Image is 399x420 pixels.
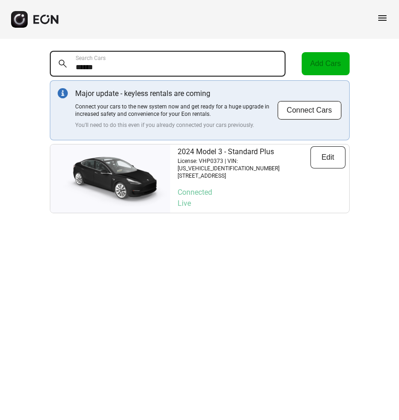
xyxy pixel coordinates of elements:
p: [STREET_ADDRESS] [178,172,310,180]
label: Search Cars [76,54,106,62]
img: car [50,149,170,209]
p: Connected [178,187,345,198]
button: Edit [310,146,345,168]
p: 2024 Model 3 - Standard Plus [178,146,310,157]
button: Connect Cars [277,101,342,120]
img: info [58,88,68,98]
p: Major update - keyless rentals are coming [75,88,277,99]
p: Live [178,198,345,209]
p: License: VHP0373 | VIN: [US_VEHICLE_IDENTIFICATION_NUMBER] [178,157,310,172]
p: You'll need to do this even if you already connected your cars previously. [75,121,277,129]
p: Connect your cars to the new system now and get ready for a huge upgrade in increased safety and ... [75,103,277,118]
span: menu [377,12,388,24]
